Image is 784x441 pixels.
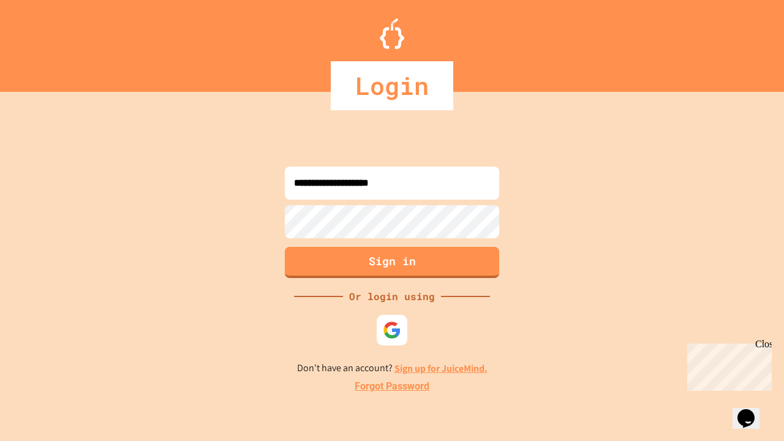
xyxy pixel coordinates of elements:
p: Don't have an account? [297,361,488,376]
iframe: chat widget [682,339,772,391]
div: Or login using [343,289,441,304]
div: Chat with us now!Close [5,5,85,78]
iframe: chat widget [733,392,772,429]
button: Sign in [285,247,499,278]
a: Forgot Password [355,379,429,394]
img: Logo.svg [380,18,404,49]
a: Sign up for JuiceMind. [394,362,488,375]
img: google-icon.svg [383,321,401,339]
div: Login [331,61,453,110]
